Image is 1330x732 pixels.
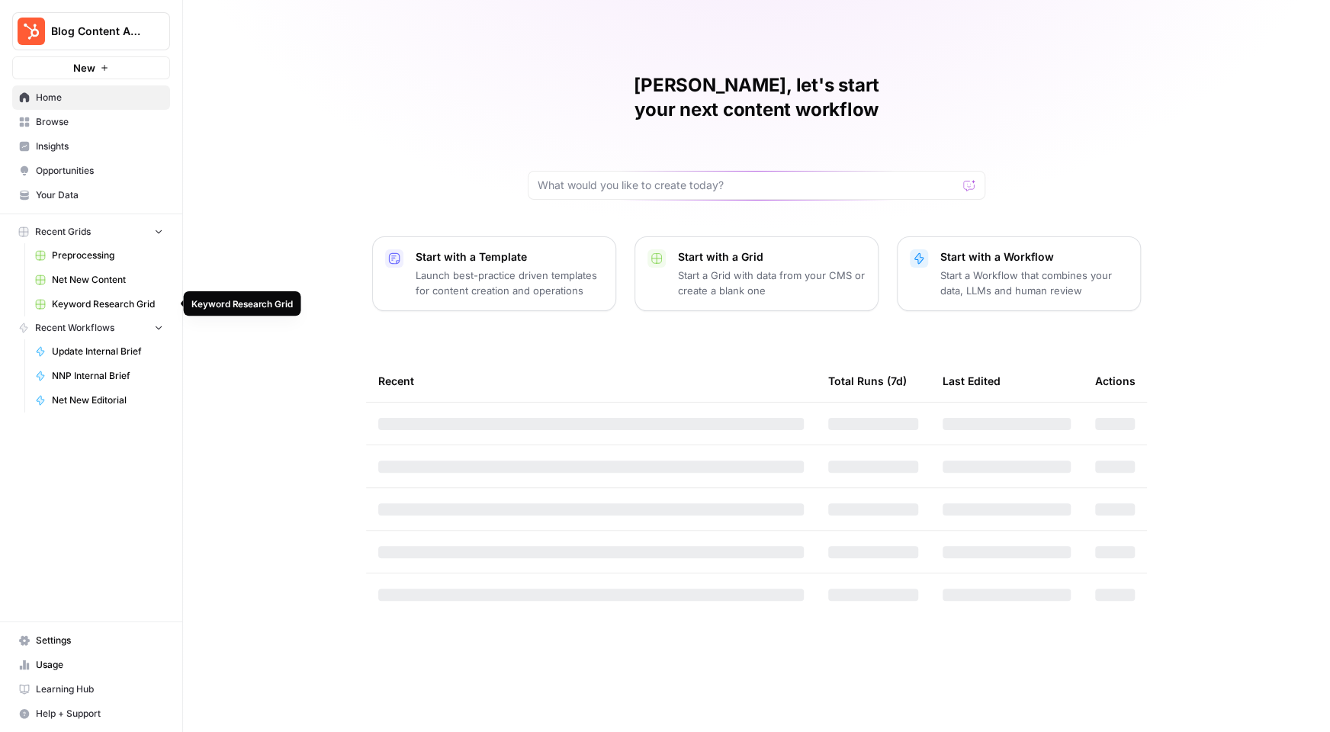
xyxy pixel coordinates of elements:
[12,677,170,701] a: Learning Hub
[36,164,163,178] span: Opportunities
[528,73,985,122] h1: [PERSON_NAME], let's start your next content workflow
[36,188,163,202] span: Your Data
[12,12,170,50] button: Workspace: Blog Content Action Plan
[12,85,170,110] a: Home
[52,345,163,358] span: Update Internal Brief
[12,110,170,134] a: Browse
[36,682,163,696] span: Learning Hub
[51,24,143,39] span: Blog Content Action Plan
[12,134,170,159] a: Insights
[943,360,1001,402] div: Last Edited
[940,268,1128,298] p: Start a Workflow that combines your data, LLMs and human review
[36,658,163,672] span: Usage
[28,339,170,364] a: Update Internal Brief
[1095,360,1136,402] div: Actions
[634,236,879,311] button: Start with a GridStart a Grid with data from your CMS or create a blank one
[416,249,603,265] p: Start with a Template
[416,268,603,298] p: Launch best-practice driven templates for content creation and operations
[12,159,170,183] a: Opportunities
[73,60,95,75] span: New
[28,292,170,316] a: Keyword Research Grid
[538,178,957,193] input: What would you like to create today?
[12,316,170,339] button: Recent Workflows
[28,243,170,268] a: Preprocessing
[12,56,170,79] button: New
[191,297,292,310] div: Keyword Research Grid
[678,249,866,265] p: Start with a Grid
[378,360,804,402] div: Recent
[28,268,170,292] a: Net New Content
[897,236,1141,311] button: Start with a WorkflowStart a Workflow that combines your data, LLMs and human review
[18,18,45,45] img: Blog Content Action Plan Logo
[940,249,1128,265] p: Start with a Workflow
[36,707,163,721] span: Help + Support
[35,321,114,335] span: Recent Workflows
[36,140,163,153] span: Insights
[52,249,163,262] span: Preprocessing
[35,225,91,239] span: Recent Grids
[28,388,170,413] a: Net New Editorial
[372,236,616,311] button: Start with a TemplateLaunch best-practice driven templates for content creation and operations
[12,628,170,653] a: Settings
[52,369,163,383] span: NNP Internal Brief
[28,364,170,388] a: NNP Internal Brief
[828,360,907,402] div: Total Runs (7d)
[12,701,170,726] button: Help + Support
[52,393,163,407] span: Net New Editorial
[12,220,170,243] button: Recent Grids
[36,115,163,129] span: Browse
[36,634,163,647] span: Settings
[678,268,866,298] p: Start a Grid with data from your CMS or create a blank one
[52,273,163,287] span: Net New Content
[12,653,170,677] a: Usage
[12,183,170,207] a: Your Data
[36,91,163,104] span: Home
[52,297,163,311] span: Keyword Research Grid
